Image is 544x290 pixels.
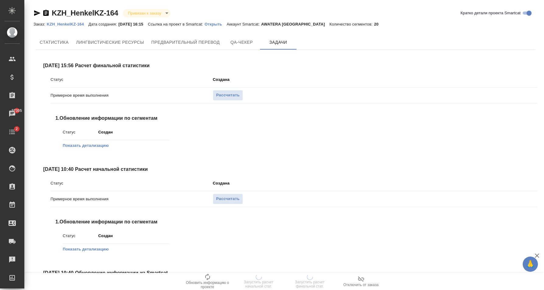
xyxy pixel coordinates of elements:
[237,280,281,288] span: Запустить расчет начальной стат.
[43,62,537,69] span: [DATE] 15:56 Расчет финальной статистики
[63,143,109,149] button: Показать детализацию
[2,106,23,121] a: 27305
[63,233,98,239] p: Статус
[51,92,213,98] p: Примерное время выполнения
[151,39,220,46] span: Предварительный перевод
[12,126,21,132] span: 2
[40,39,69,46] span: Cтатистика
[33,22,47,26] p: Заказ:
[284,273,335,290] button: Запустить расчет финальной стат.
[213,90,243,101] button: Рассчитать
[205,22,226,26] p: Открыть
[89,22,118,26] p: Дата создания:
[213,180,537,186] p: Создана
[288,280,332,288] span: Запустить расчет финальной стат.
[47,22,88,26] p: KZH_HenkelKZ-164
[47,21,88,26] a: KZH_HenkelKZ-164
[216,195,240,202] span: Рассчитать
[216,92,240,99] span: Рассчитать
[8,108,26,114] span: 27305
[76,39,144,46] span: Лингвистические ресурсы
[374,22,383,26] p: 20
[525,258,535,271] span: 🙏
[98,233,169,239] p: Создан
[42,9,50,17] button: Скопировать ссылку
[205,21,226,26] a: Открыть
[98,129,169,135] p: Создан
[343,283,379,287] span: Отключить от заказа
[461,10,521,16] span: Кратко детали проекта Smartcat
[63,129,98,135] p: Статус
[186,281,230,289] span: Обновить информацию о проекте
[51,196,213,202] p: Примерное время выполнения
[523,257,538,272] button: 🙏
[261,22,330,26] p: AWATERA [GEOGRAPHIC_DATA]
[2,124,23,140] a: 2
[123,9,170,17] div: Привязан к заказу
[63,246,109,252] button: Показать детализацию
[226,22,261,26] p: Аккаунт Smartcat:
[264,39,293,46] span: Задачи
[233,273,284,290] button: Запустить расчет начальной стат.
[55,218,169,226] span: 1. Обновление информации по сегментам
[51,77,213,83] p: Статус
[227,39,256,46] span: QA-чекер
[329,22,374,26] p: Количество сегментов:
[213,194,243,204] button: Рассчитать
[182,273,233,290] button: Обновить информацию о проекте
[118,22,148,26] p: [DATE] 16:15
[335,273,387,290] button: Отключить от заказа
[43,166,537,173] span: [DATE] 10:40 Расчет начальной статистики
[52,9,118,17] a: KZH_HenkelKZ-164
[213,77,537,83] p: Создана
[43,269,537,277] span: [DATE] 10:40 Обновление информации из Smartcat
[33,9,41,17] button: Скопировать ссылку для ЯМессенджера
[126,11,163,16] button: Привязан к заказу
[51,180,213,186] p: Статус
[55,115,169,122] span: 1. Обновление информации по сегментам
[148,22,205,26] p: Ссылка на проект в Smartcat:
